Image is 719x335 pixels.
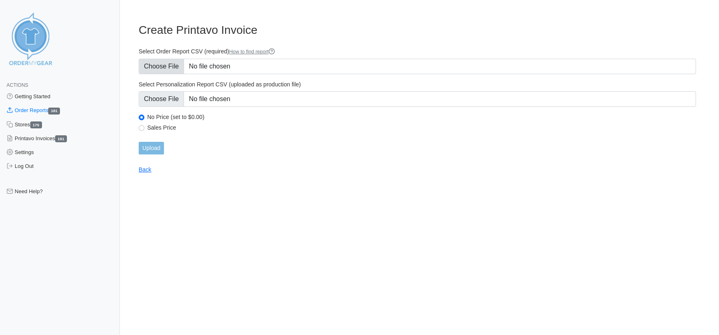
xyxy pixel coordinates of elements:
[139,142,164,154] input: Upload
[7,82,28,88] span: Actions
[139,48,696,55] label: Select Order Report CSV (required)
[139,81,696,88] label: Select Personalization Report CSV (uploaded as production file)
[55,135,67,142] span: 181
[139,166,151,173] a: Back
[139,23,696,37] h3: Create Printavo Invoice
[30,121,42,128] span: 175
[147,124,696,131] label: Sales Price
[229,49,275,55] a: How to find report
[147,113,696,121] label: No Price (set to $0.00)
[48,108,60,115] span: 181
